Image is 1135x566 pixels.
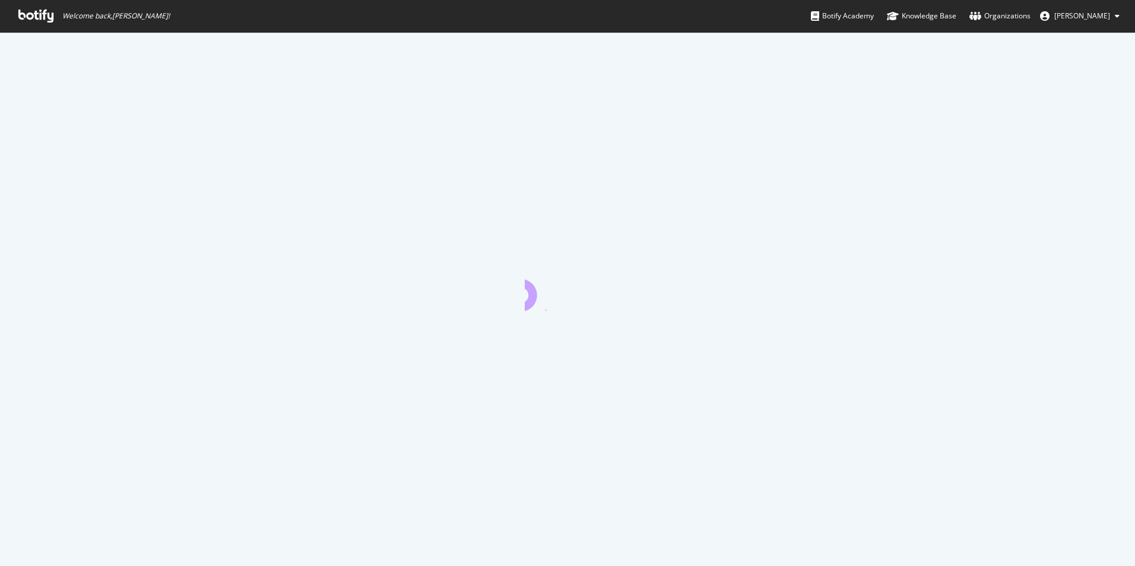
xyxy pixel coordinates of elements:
[1031,7,1129,26] button: [PERSON_NAME]
[62,11,170,21] span: Welcome back, [PERSON_NAME] !
[887,10,956,22] div: Knowledge Base
[811,10,874,22] div: Botify Academy
[1054,11,1110,21] span: Roberta Cimmino
[969,10,1031,22] div: Organizations
[525,268,610,311] div: animation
